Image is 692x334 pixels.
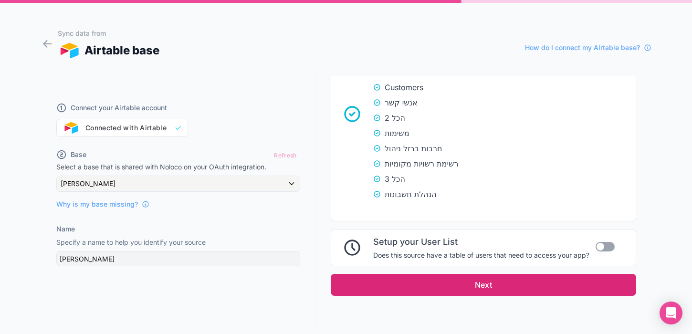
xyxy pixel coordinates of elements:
[56,224,75,234] label: Name
[373,235,589,249] span: Setup your User List
[71,103,167,113] span: Connect your Airtable account
[373,250,589,260] span: Does this source have a table of users that need to access your app?
[525,43,640,52] span: How do I connect my Airtable base?
[385,127,409,139] span: משימות
[525,43,651,52] a: How do I connect my Airtable base?
[56,162,300,172] p: Select a base that is shared with Noloco on your OAuth integration.
[58,43,81,58] img: AIRTABLE
[385,158,458,169] span: רשימת רשויות מקומיות
[56,199,138,209] span: Why is my base missing?
[385,173,405,185] span: הכל 3
[385,188,437,200] span: הנהלת חשבונות
[61,179,115,188] span: [PERSON_NAME]
[385,97,418,108] span: אנשי קשר
[385,112,405,124] span: הכל 2
[385,143,442,154] span: חרבות ברזל ניהול
[385,82,423,93] span: Customers
[660,302,682,324] div: Open Intercom Messenger
[58,29,160,38] h1: Sync data from
[56,199,149,209] a: Why is my base missing?
[71,150,86,159] span: Base
[56,238,300,247] p: Specify a name to help you identify your source
[56,176,300,192] button: [PERSON_NAME]
[331,274,636,296] button: Next
[58,42,160,59] div: Airtable base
